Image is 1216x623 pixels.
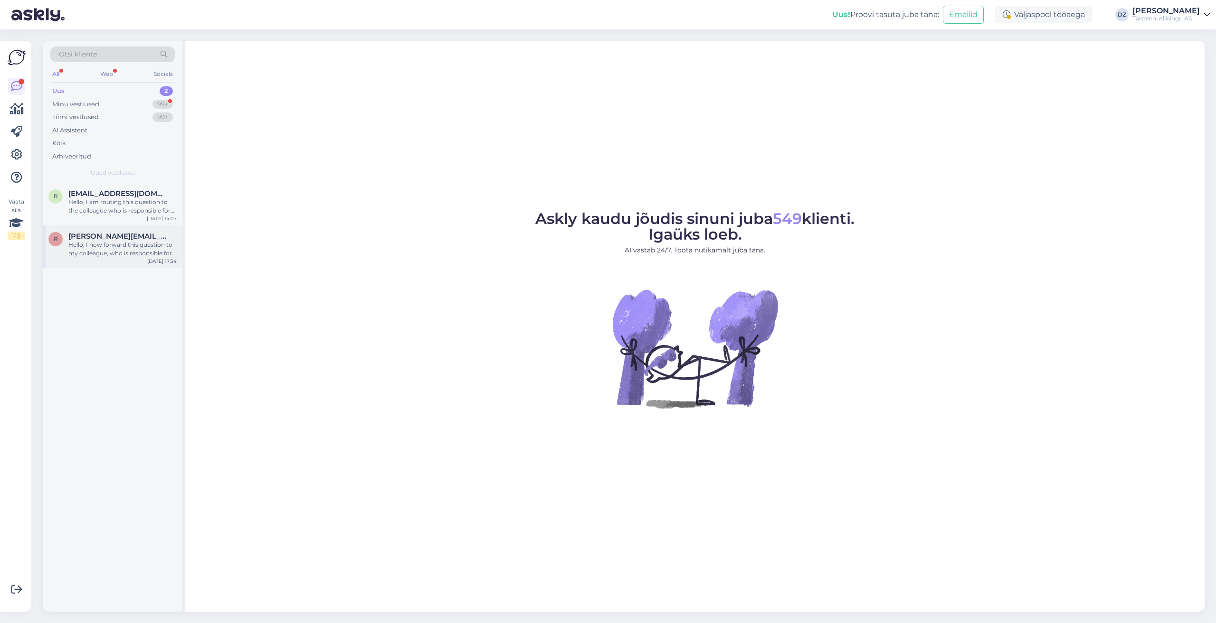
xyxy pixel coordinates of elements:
[8,48,26,66] img: Askly Logo
[832,9,939,20] div: Proovi tasuta juba täna:
[1132,7,1200,15] div: [PERSON_NAME]
[52,112,99,122] div: Tiimi vestlused
[1132,7,1210,22] a: [PERSON_NAME]Täisteenusliisingu AS
[152,100,173,109] div: 99+
[50,68,61,80] div: All
[68,189,167,198] span: rimantasbru@gmail.com
[535,245,855,255] p: AI vastab 24/7. Tööta nutikamalt juba täna.
[147,215,177,222] div: [DATE] 14:07
[152,112,173,122] div: 99+
[54,235,58,242] span: r
[52,126,87,135] div: AI Assistent
[52,139,66,148] div: Kõik
[152,68,175,80] div: Socials
[1115,8,1129,21] div: DZ
[59,49,97,59] span: Otsi kliente
[535,209,855,243] span: Askly kaudu jõudis sinuni juba klienti. Igaüks loeb.
[8,197,25,240] div: Vaata siia
[1132,15,1200,22] div: Täisteenusliisingu AS
[52,86,65,96] div: Uus
[98,68,115,80] div: Web
[52,100,99,109] div: Minu vestlused
[68,241,177,258] div: Hello, I now forward this question to my colleague, who is responsible for this. The reply will b...
[832,10,850,19] b: Uus!
[68,198,177,215] div: Hello, I am routing this question to the colleague who is responsible for this topic. The reply m...
[609,263,780,434] img: No Chat active
[160,86,173,96] div: 2
[8,232,25,240] div: 1 / 3
[147,258,177,265] div: [DATE] 17:34
[91,168,135,177] span: Uued vestlused
[995,6,1092,23] div: Väljaspool tööaega
[54,193,58,200] span: r
[773,209,802,228] span: 549
[68,232,167,241] span: robert.afontsikov@tele2.com
[52,152,91,161] div: Arhiveeritud
[943,6,984,24] button: Emailid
